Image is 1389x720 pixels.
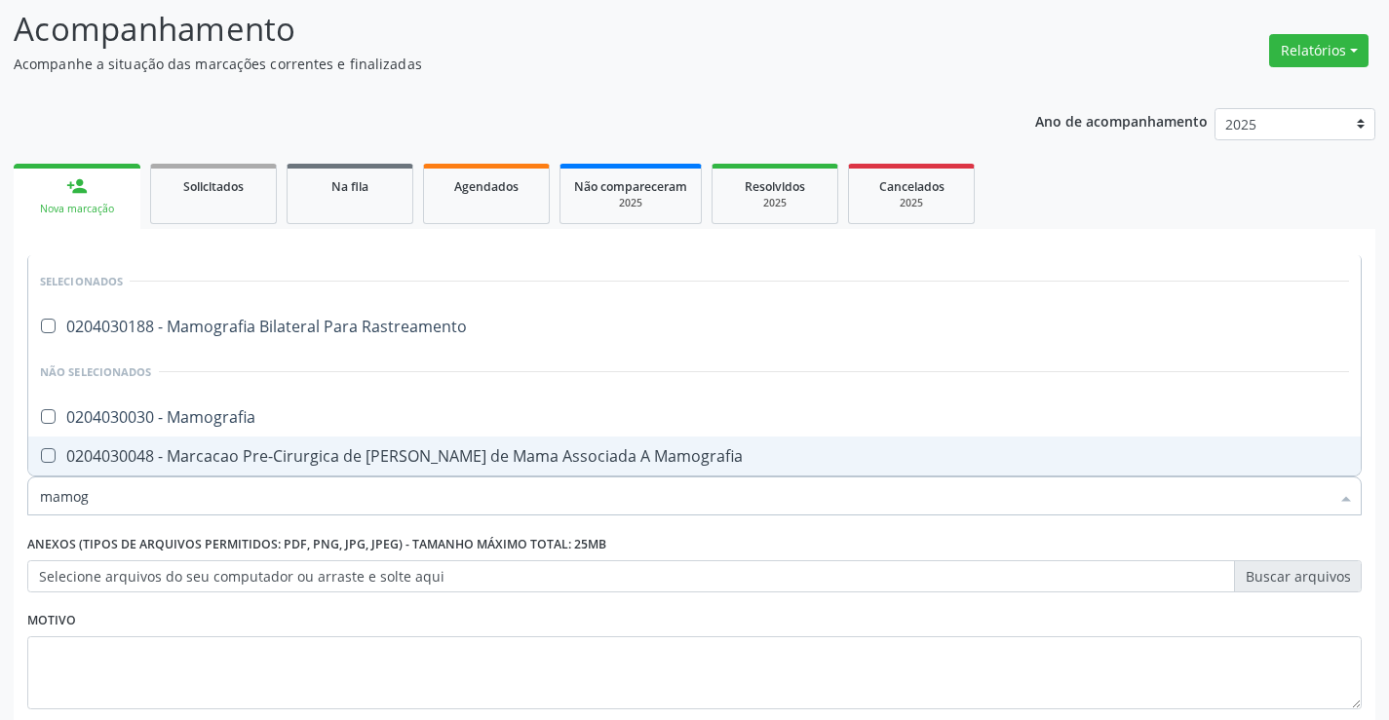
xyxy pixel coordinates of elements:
[745,178,805,195] span: Resolvidos
[14,5,967,54] p: Acompanhamento
[726,196,824,210] div: 2025
[879,178,945,195] span: Cancelados
[40,476,1330,515] input: Buscar por procedimentos
[1035,108,1208,133] p: Ano de acompanhamento
[14,54,967,74] p: Acompanhe a situação das marcações correntes e finalizadas
[27,202,127,216] div: Nova marcação
[1269,34,1369,67] button: Relatórios
[331,178,368,195] span: Na fila
[183,178,244,195] span: Solicitados
[454,178,519,195] span: Agendados
[40,409,1349,425] div: 0204030030 - Mamografia
[574,178,687,195] span: Não compareceram
[40,319,1349,334] div: 0204030188 - Mamografia Bilateral Para Rastreamento
[574,196,687,210] div: 2025
[27,530,606,560] label: Anexos (Tipos de arquivos permitidos: PDF, PNG, JPG, JPEG) - Tamanho máximo total: 25MB
[27,606,76,636] label: Motivo
[66,175,88,197] div: person_add
[40,448,1349,464] div: 0204030048 - Marcacao Pre-Cirurgica de [PERSON_NAME] de Mama Associada A Mamografia
[863,196,960,210] div: 2025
